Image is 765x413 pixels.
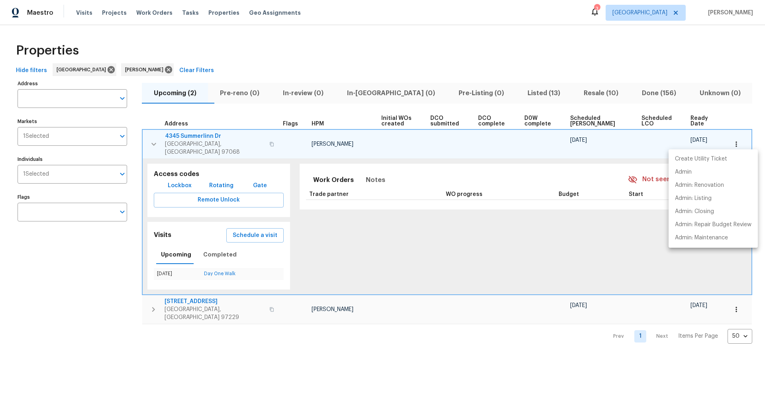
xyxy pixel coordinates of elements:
[675,194,712,203] p: Admin: Listing
[675,234,728,242] p: Admin: Maintenance
[675,155,727,163] p: Create Utility Ticket
[675,181,724,190] p: Admin: Renovation
[675,168,692,176] p: Admin
[675,221,751,229] p: Admin: Repair Budget Review
[675,207,714,216] p: Admin: Closing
